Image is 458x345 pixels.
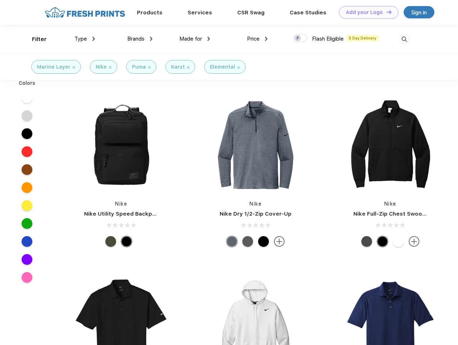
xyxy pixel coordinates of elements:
div: Puma [132,63,146,71]
img: func=resize&h=266 [208,97,303,193]
img: filter_cancel.svg [73,66,75,69]
span: Price [247,36,260,42]
img: more.svg [409,236,420,247]
div: Cargo Khaki [105,236,116,247]
span: Type [74,36,87,42]
div: Navy Heather [226,236,237,247]
a: Nike [384,201,397,207]
img: dropdown.png [150,37,152,41]
a: Nike Full-Zip Chest Swoosh Jacket [353,211,449,217]
img: filter_cancel.svg [237,66,240,69]
div: Colors [13,79,41,87]
span: Brands [127,36,145,42]
img: dropdown.png [207,37,210,41]
a: Nike Dry 1/2-Zip Cover-Up [220,211,292,217]
img: func=resize&h=266 [73,97,169,193]
a: Products [137,9,162,16]
div: Anthracite [361,236,372,247]
div: Black [377,236,388,247]
div: Black [258,236,269,247]
img: desktop_search.svg [398,33,410,45]
a: Services [188,9,212,16]
a: Nike Utility Speed Backpack [84,211,162,217]
div: Nike [96,63,107,71]
a: Sign in [404,6,434,18]
img: dropdown.png [92,37,95,41]
div: White [393,236,404,247]
img: DT [386,10,391,14]
a: Nike [115,201,127,207]
img: dropdown.png [265,37,267,41]
div: Sign in [411,8,427,17]
div: Marine Layer [37,63,70,71]
div: Black Heather [242,236,253,247]
img: filter_cancel.svg [109,66,111,69]
img: filter_cancel.svg [187,66,189,69]
img: filter_cancel.svg [148,66,151,69]
div: Black [121,236,132,247]
img: more.svg [274,236,285,247]
img: func=resize&h=266 [343,97,438,193]
span: Flash Eligible [312,36,344,42]
div: Filter [32,35,47,43]
span: 5 Day Delivery [347,35,379,41]
span: Made for [179,36,202,42]
a: Nike [249,201,262,207]
img: fo%20logo%202.webp [43,6,127,19]
div: Karst [171,63,185,71]
div: Elemental [210,63,235,71]
a: CSR Swag [237,9,265,16]
div: Add your Logo [346,9,383,15]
